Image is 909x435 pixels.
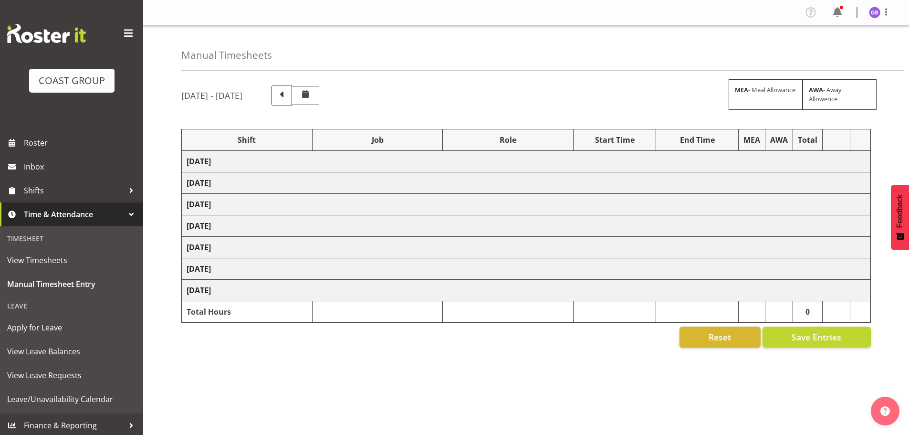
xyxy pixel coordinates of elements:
button: Reset [679,327,761,348]
span: Leave/Unavailability Calendar [7,392,136,406]
a: Apply for Leave [2,316,141,340]
td: [DATE] [182,194,871,215]
span: Feedback [896,194,904,228]
td: [DATE] [182,280,871,301]
img: gene-burton1159.jpg [869,7,880,18]
strong: AWA [809,85,823,94]
h4: Manual Timesheets [181,50,272,61]
div: AWA [770,134,788,146]
div: COAST GROUP [39,74,105,88]
td: Total Hours [182,301,313,323]
td: [DATE] [182,237,871,258]
span: View Timesheets [7,253,136,267]
span: View Leave Balances [7,344,136,359]
span: Save Entries [792,331,841,343]
a: Manual Timesheet Entry [2,272,141,296]
td: [DATE] [182,151,871,172]
span: Time & Attendance [24,207,124,222]
a: View Leave Balances [2,340,141,363]
strong: MEA [735,85,748,94]
div: Start Time [578,134,651,146]
div: - Away Allowence [803,79,877,110]
img: Rosterit website logo [7,24,86,43]
td: [DATE] [182,258,871,280]
span: Apply for Leave [7,320,136,335]
td: [DATE] [182,215,871,237]
span: Manual Timesheet Entry [7,277,136,291]
div: Leave [2,296,141,316]
span: Roster [24,136,138,150]
div: Job [317,134,438,146]
td: [DATE] [182,172,871,194]
a: Leave/Unavailability Calendar [2,387,141,411]
div: Role [448,134,568,146]
a: View Timesheets [2,248,141,272]
span: Shifts [24,183,124,198]
div: Timesheet [2,229,141,248]
span: Inbox [24,159,138,174]
div: Shift [187,134,307,146]
div: - Meal Allowance [729,79,803,110]
button: Save Entries [763,327,871,348]
span: View Leave Requests [7,368,136,382]
div: Total [798,134,817,146]
div: MEA [743,134,760,146]
span: Reset [709,331,731,343]
div: End Time [661,134,733,146]
span: Finance & Reporting [24,418,124,433]
h5: [DATE] - [DATE] [181,90,242,101]
button: Feedback - Show survey [891,185,909,250]
img: help-xxl-2.png [880,406,890,416]
a: View Leave Requests [2,363,141,387]
td: 0 [793,301,823,323]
